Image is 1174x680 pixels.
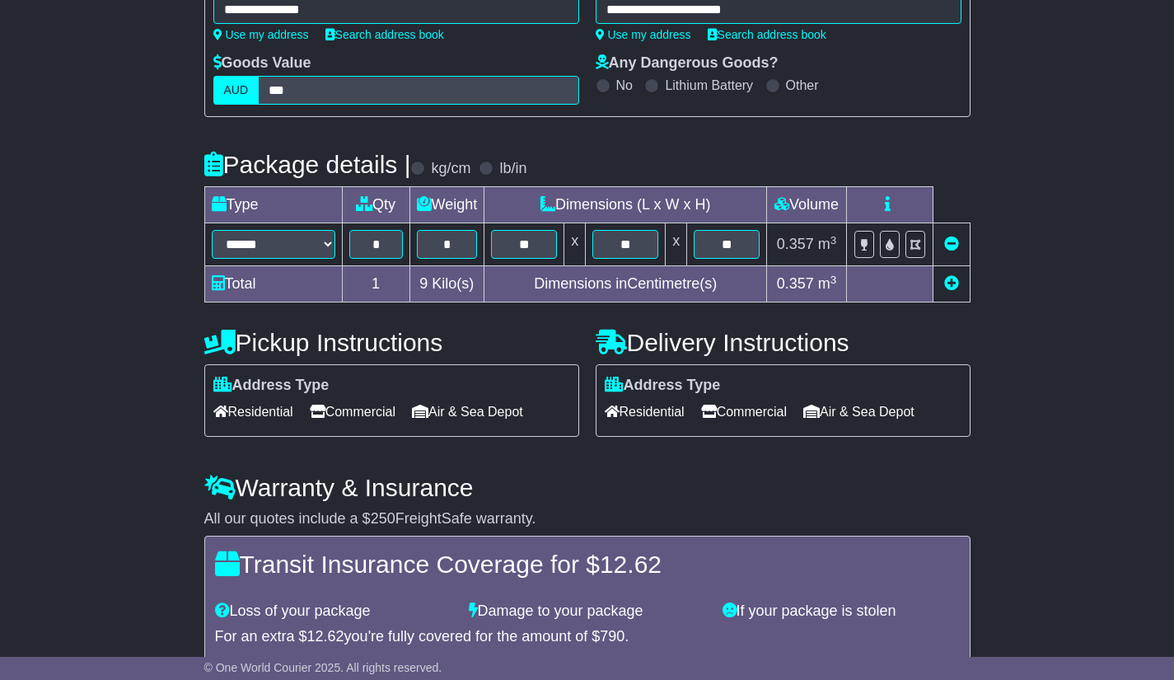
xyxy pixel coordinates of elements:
[605,377,721,395] label: Address Type
[371,510,395,527] span: 250
[215,628,960,646] div: For an extra $ you're fully covered for the amount of $ .
[204,510,971,528] div: All our quotes include a $ FreightSafe warranty.
[213,54,311,73] label: Goods Value
[419,275,428,292] span: 9
[777,275,814,292] span: 0.357
[830,274,837,286] sup: 3
[409,187,484,223] td: Weight
[701,399,787,424] span: Commercial
[461,603,714,621] div: Damage to your package
[818,275,837,292] span: m
[204,474,971,501] h4: Warranty & Insurance
[605,399,685,424] span: Residential
[818,236,837,252] span: m
[666,223,687,266] td: x
[431,160,470,178] label: kg/cm
[484,266,767,302] td: Dimensions in Centimetre(s)
[708,28,826,41] a: Search address book
[204,187,342,223] td: Type
[564,223,586,266] td: x
[325,28,444,41] a: Search address book
[215,551,960,578] h4: Transit Insurance Coverage for $
[665,77,753,93] label: Lithium Battery
[777,236,814,252] span: 0.357
[204,661,442,674] span: © One World Courier 2025. All rights reserved.
[600,551,662,578] span: 12.62
[213,377,330,395] label: Address Type
[484,187,767,223] td: Dimensions (L x W x H)
[714,603,968,621] div: If your package is stolen
[204,329,579,356] h4: Pickup Instructions
[786,77,819,93] label: Other
[409,266,484,302] td: Kilo(s)
[944,275,959,292] a: Add new item
[213,76,260,105] label: AUD
[310,399,395,424] span: Commercial
[803,399,914,424] span: Air & Sea Depot
[307,628,344,645] span: 12.62
[830,234,837,246] sup: 3
[944,236,959,252] a: Remove this item
[207,603,461,621] div: Loss of your package
[213,28,309,41] a: Use my address
[204,151,411,178] h4: Package details |
[499,160,526,178] label: lb/in
[596,28,691,41] a: Use my address
[342,266,409,302] td: 1
[204,266,342,302] td: Total
[342,187,409,223] td: Qty
[767,187,847,223] td: Volume
[596,54,779,73] label: Any Dangerous Goods?
[616,77,633,93] label: No
[596,329,971,356] h4: Delivery Instructions
[412,399,523,424] span: Air & Sea Depot
[600,628,624,645] span: 790
[213,399,293,424] span: Residential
